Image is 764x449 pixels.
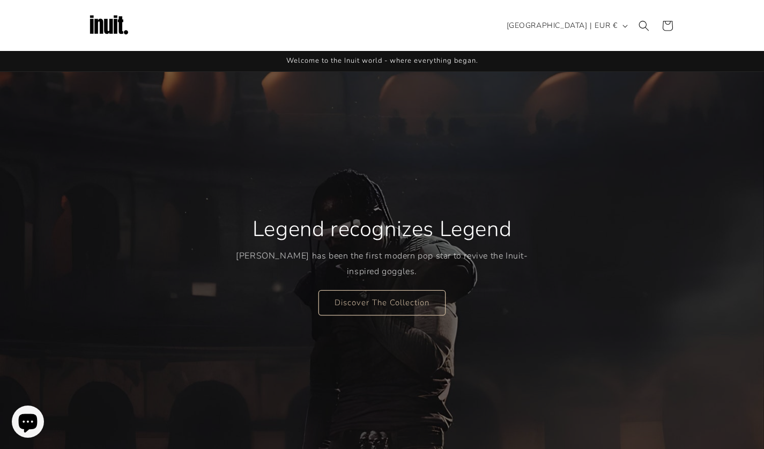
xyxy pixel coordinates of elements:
summary: Search [632,14,656,38]
div: Announcement [87,51,677,71]
img: Inuit Logo [87,4,130,47]
span: Welcome to the Inuit world - where everything began. [286,56,478,65]
inbox-online-store-chat: Shopify online store chat [9,406,47,440]
button: [GEOGRAPHIC_DATA] | EUR € [500,16,632,36]
h2: Legend recognizes Legend [253,215,511,243]
a: Discover The Collection [318,290,446,315]
span: [GEOGRAPHIC_DATA] | EUR € [507,20,618,31]
p: [PERSON_NAME] has been the first modern pop star to revive the Inuit-inspired goggles. [236,248,528,279]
